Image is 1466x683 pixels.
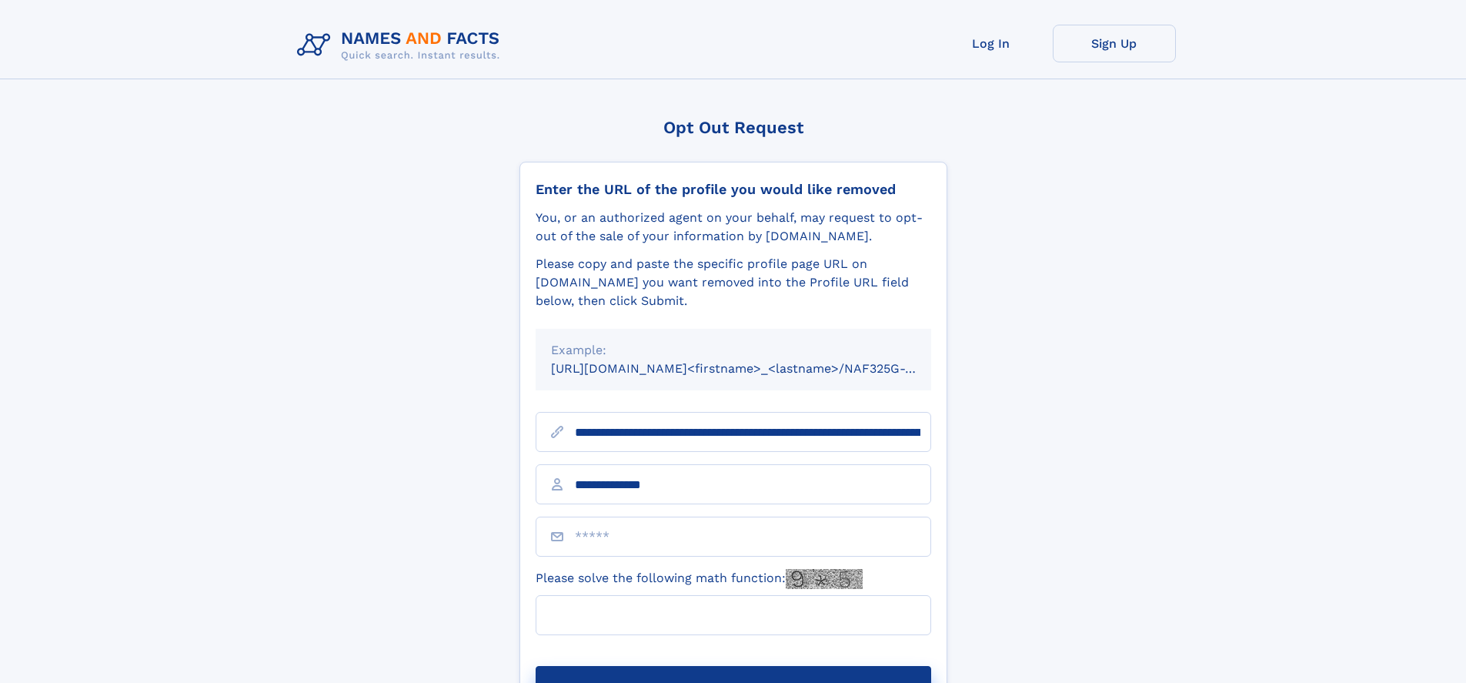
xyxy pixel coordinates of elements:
label: Please solve the following math function: [536,569,863,589]
div: Opt Out Request [519,118,947,137]
div: You, or an authorized agent on your behalf, may request to opt-out of the sale of your informatio... [536,209,931,246]
a: Log In [930,25,1053,62]
a: Sign Up [1053,25,1176,62]
div: Enter the URL of the profile you would like removed [536,181,931,198]
div: Please copy and paste the specific profile page URL on [DOMAIN_NAME] you want removed into the Pr... [536,255,931,310]
small: [URL][DOMAIN_NAME]<firstname>_<lastname>/NAF325G-xxxxxxxx [551,361,960,376]
img: Logo Names and Facts [291,25,513,66]
div: Example: [551,341,916,360]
